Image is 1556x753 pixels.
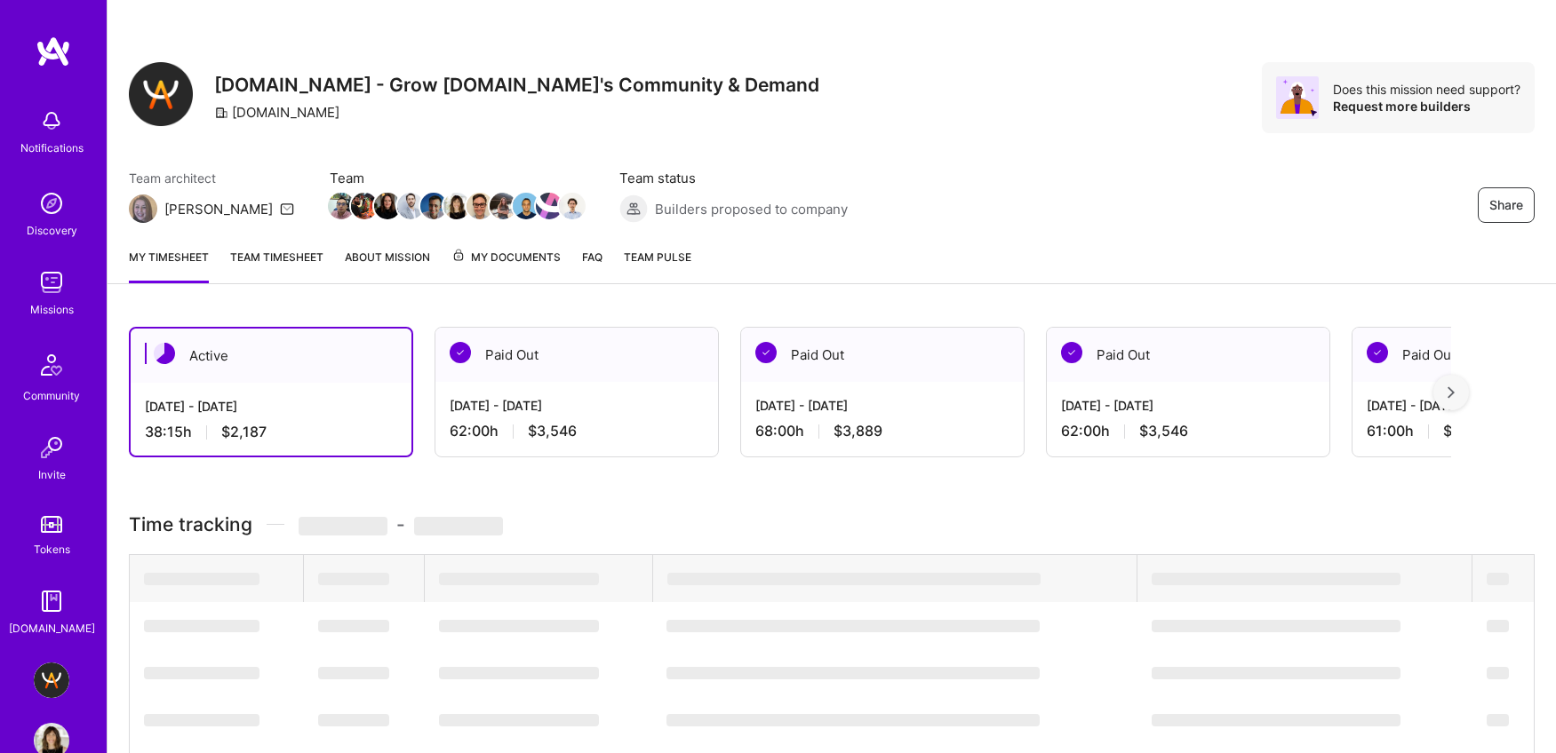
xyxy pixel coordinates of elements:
[741,328,1024,382] div: Paid Out
[450,422,704,440] div: 62:00 h
[561,191,584,221] a: Team Member Avatar
[318,573,389,585] span: ‌
[214,103,339,122] div: [DOMAIN_NAME]
[299,513,503,535] span: -
[1152,573,1400,585] span: ‌
[328,193,355,219] img: Team Member Avatar
[666,714,1040,726] span: ‌
[422,191,445,221] a: Team Member Avatar
[450,342,471,363] img: Paid Out
[450,396,704,415] div: [DATE] - [DATE]
[144,620,259,632] span: ‌
[9,619,95,638] div: [DOMAIN_NAME]
[41,516,62,533] img: tokens
[528,422,577,440] span: $3,546
[345,248,430,283] a: About Mission
[414,517,503,535] span: ‌
[439,667,599,679] span: ‌
[34,103,69,139] img: bell
[491,191,515,221] a: Team Member Avatar
[34,186,69,221] img: discovery
[1487,714,1509,726] span: ‌
[34,583,69,619] img: guide book
[467,193,493,219] img: Team Member Avatar
[667,573,1041,585] span: ‌
[144,714,259,726] span: ‌
[23,386,80,405] div: Community
[515,191,538,221] a: Team Member Avatar
[538,191,561,221] a: Team Member Avatar
[144,573,259,585] span: ‌
[624,250,691,264] span: Team Pulse
[27,221,77,240] div: Discovery
[513,193,539,219] img: Team Member Avatar
[131,329,411,383] div: Active
[755,342,777,363] img: Paid Out
[318,667,389,679] span: ‌
[1487,573,1509,585] span: ‌
[451,248,561,283] a: My Documents
[330,169,584,187] span: Team
[666,620,1040,632] span: ‌
[1061,422,1315,440] div: 62:00 h
[1487,667,1509,679] span: ‌
[144,667,259,679] span: ‌
[624,248,691,283] a: Team Pulse
[420,193,447,219] img: Team Member Avatar
[1333,81,1520,98] div: Does this mission need support?
[443,193,470,219] img: Team Member Avatar
[318,714,389,726] span: ‌
[30,344,73,386] img: Community
[129,62,193,126] img: Company Logo
[666,667,1040,679] span: ‌
[20,139,84,157] div: Notifications
[834,422,882,440] span: $3,889
[439,714,599,726] span: ‌
[129,248,209,283] a: My timesheet
[451,248,561,267] span: My Documents
[164,200,273,218] div: [PERSON_NAME]
[397,193,424,219] img: Team Member Avatar
[619,169,848,187] span: Team status
[36,36,71,67] img: logo
[129,169,294,187] span: Team architect
[439,573,599,585] span: ‌
[582,248,602,283] a: FAQ
[755,422,1009,440] div: 68:00 h
[559,193,586,219] img: Team Member Avatar
[34,265,69,300] img: teamwork
[1448,386,1455,399] img: right
[318,620,389,632] span: ‌
[435,328,718,382] div: Paid Out
[38,465,66,484] div: Invite
[214,74,819,96] h3: [DOMAIN_NAME] - Grow [DOMAIN_NAME]'s Community & Demand
[351,193,378,219] img: Team Member Avatar
[280,202,294,216] i: icon Mail
[1047,328,1329,382] div: Paid Out
[154,343,175,364] img: Active
[1276,76,1319,119] img: Avatar
[221,423,267,441] span: $2,187
[1489,196,1523,214] span: Share
[374,193,401,219] img: Team Member Avatar
[34,430,69,465] img: Invite
[490,193,516,219] img: Team Member Avatar
[439,620,599,632] span: ‌
[299,517,387,535] span: ‌
[468,191,491,221] a: Team Member Avatar
[129,194,157,223] img: Team Architect
[34,540,70,559] div: Tokens
[34,662,69,698] img: A.Team - Grow A.Team's Community & Demand
[1152,620,1400,632] span: ‌
[1367,342,1388,363] img: Paid Out
[1478,187,1535,223] button: Share
[214,106,228,120] i: icon CompanyGray
[230,248,323,283] a: Team timesheet
[1139,422,1188,440] span: $3,546
[129,513,1535,535] h3: Time tracking
[30,300,74,319] div: Missions
[145,423,397,441] div: 38:15 h
[445,191,468,221] a: Team Member Avatar
[536,193,563,219] img: Team Member Avatar
[619,194,648,223] img: Builders proposed to company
